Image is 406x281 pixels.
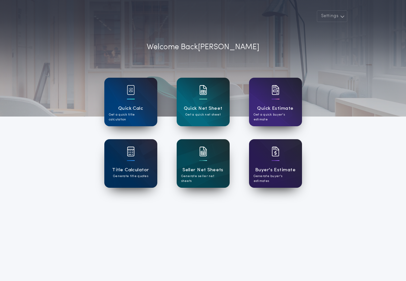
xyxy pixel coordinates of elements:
p: Welcome Back [PERSON_NAME] [147,41,259,53]
img: card icon [199,85,207,95]
img: card icon [199,147,207,156]
img: card icon [127,147,135,156]
p: Get a quick net sheet [185,112,221,117]
img: card icon [272,147,279,156]
button: Settings [317,10,347,22]
h1: Title Calculator [112,166,149,174]
img: card icon [272,85,279,95]
h1: Quick Estimate [257,105,294,112]
h1: Quick Calc [118,105,143,112]
a: card iconQuick Net SheetGet a quick net sheet [177,78,230,126]
a: card iconSeller Net SheetsGenerate seller net sheets [177,139,230,188]
a: card iconTitle CalculatorGenerate title quotes [104,139,157,188]
a: card iconBuyer's EstimateGenerate buyer's estimates [249,139,302,188]
img: card icon [127,85,135,95]
p: Generate title quotes [113,174,148,179]
h1: Quick Net Sheet [184,105,223,112]
p: Get a quick buyer's estimate [254,112,297,122]
a: card iconQuick EstimateGet a quick buyer's estimate [249,78,302,126]
h1: Seller Net Sheets [182,166,224,174]
a: card iconQuick CalcGet a quick title calculation [104,78,157,126]
p: Generate seller net sheets [181,174,225,184]
h1: Buyer's Estimate [255,166,296,174]
p: Get a quick title calculation [109,112,153,122]
p: Generate buyer's estimates [254,174,297,184]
